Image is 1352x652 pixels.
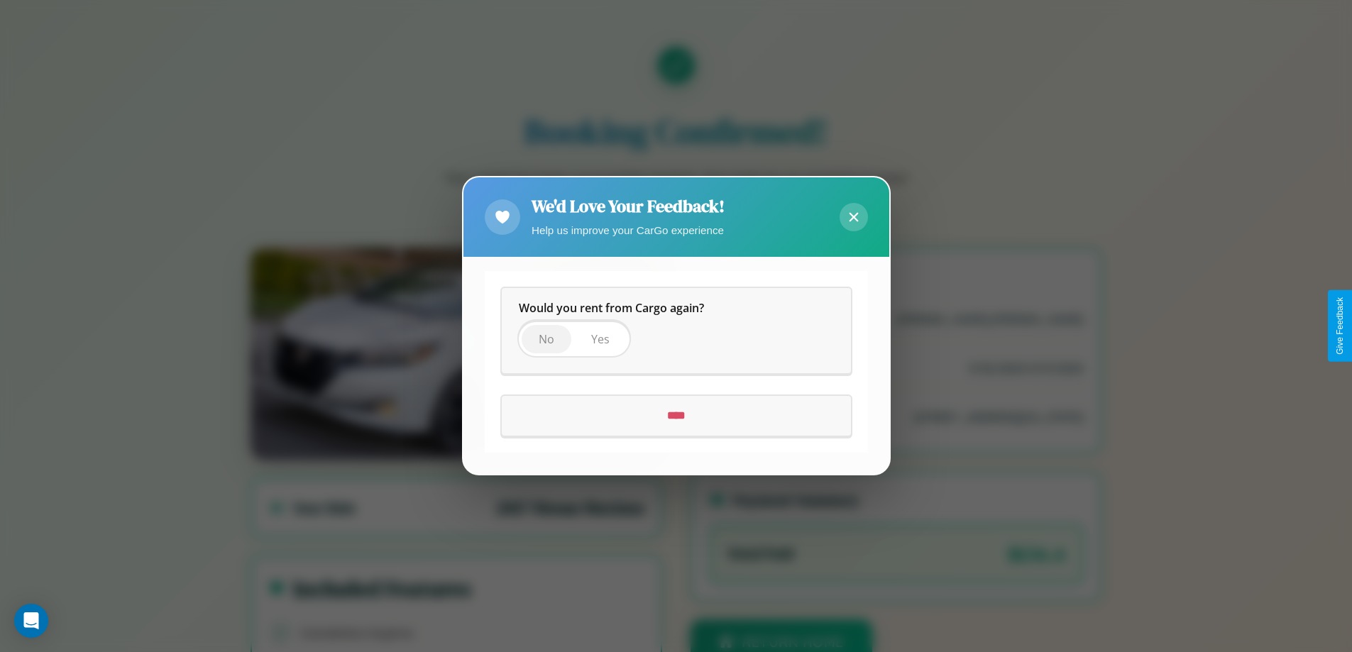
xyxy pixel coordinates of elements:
[1335,297,1345,355] div: Give Feedback
[539,332,554,348] span: No
[591,332,610,348] span: Yes
[14,604,48,638] div: Open Intercom Messenger
[532,221,725,240] p: Help us improve your CarGo experience
[519,301,704,316] span: Would you rent from Cargo again?
[532,194,725,218] h2: We'd Love Your Feedback!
